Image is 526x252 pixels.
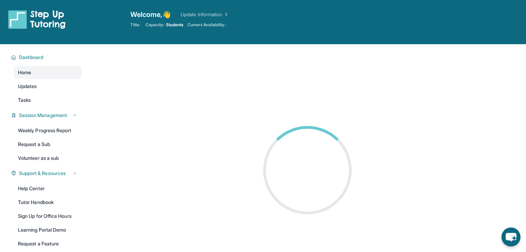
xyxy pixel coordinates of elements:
[14,152,82,164] a: Volunteer as a sub
[222,11,229,18] img: Chevron Right
[166,22,184,28] span: Students
[14,124,82,137] a: Weekly Progress Report
[130,22,140,28] span: Title:
[14,138,82,151] a: Request a Sub
[16,112,77,119] button: Session Management
[8,10,66,29] img: logo
[130,10,171,19] span: Welcome, 👋
[18,97,31,104] span: Tasks
[18,83,37,90] span: Updates
[146,22,165,28] span: Capacity:
[14,66,82,79] a: Home
[14,224,82,236] a: Learning Portal Demo
[14,238,82,250] a: Request a Feature
[18,69,31,76] span: Home
[14,196,82,209] a: Tutor Handbook
[181,11,229,18] a: Update Information
[187,22,225,28] span: Current Availability:
[19,170,66,177] span: Support & Resources
[16,170,77,177] button: Support & Resources
[19,112,67,119] span: Session Management
[14,94,82,106] a: Tasks
[14,210,82,222] a: Sign Up for Office Hours
[16,54,77,61] button: Dashboard
[14,182,82,195] a: Help Center
[501,227,520,246] button: chat-button
[19,54,44,61] span: Dashboard
[14,80,82,93] a: Updates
